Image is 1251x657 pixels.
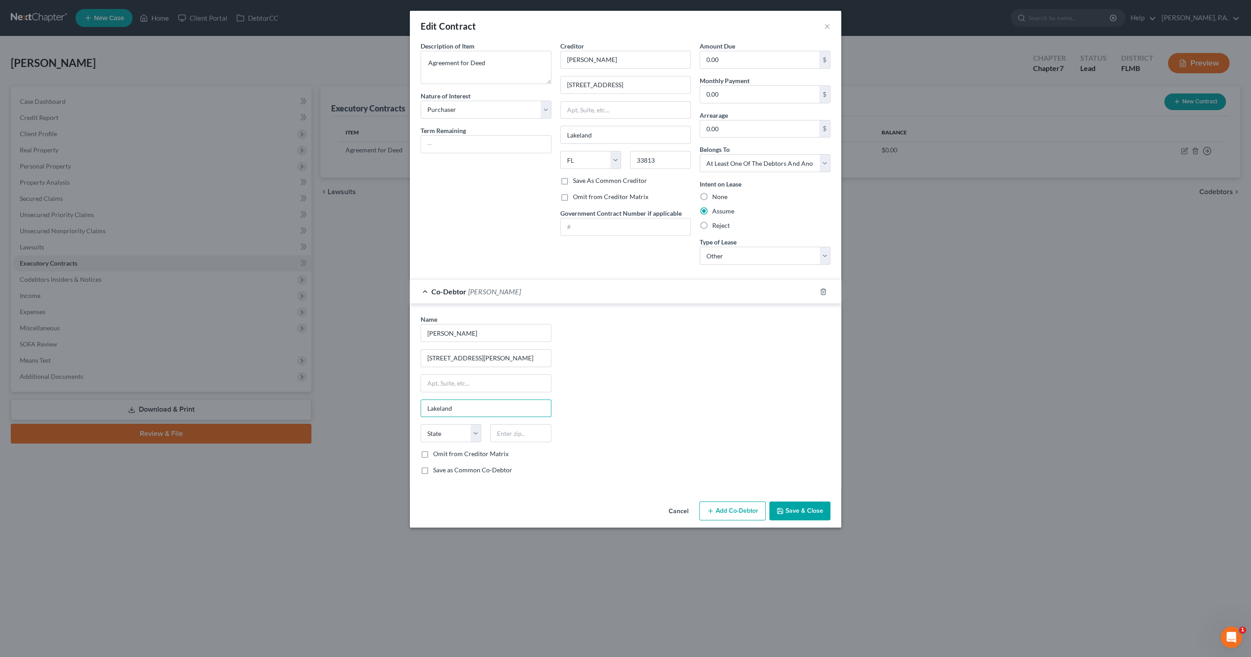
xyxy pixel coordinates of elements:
label: None [712,192,728,201]
span: 1 [1239,626,1246,634]
label: Assume [712,207,734,216]
input: Enter address... [421,350,551,367]
span: Description of Item [421,42,475,50]
input: Apt, Suite, etc... [561,102,691,119]
button: Add Co-Debtor [699,502,766,520]
span: Type of Lease [700,238,736,246]
button: × [824,21,830,31]
span: Belongs To [700,146,730,153]
div: $ [819,51,830,68]
input: # [561,218,691,235]
input: Search creditor by name... [560,51,691,69]
label: Reject [712,221,730,230]
div: Edit Contract [421,20,476,32]
input: Enter zip.. [630,151,691,169]
input: -- [421,136,551,153]
span: Co-Debtor [431,287,466,296]
label: Omit from Creditor Matrix [433,449,509,458]
button: Save & Close [769,502,830,520]
label: Term Remaining [421,126,466,135]
label: Government Contract Number if applicable [560,209,682,218]
input: 0.00 [700,51,819,68]
label: Monthly Payment [700,76,750,85]
label: Save as Common Co-Debtor [433,466,512,475]
label: Nature of Interest [421,91,470,101]
span: Creditor [560,42,584,50]
input: 0.00 [700,120,819,138]
input: Enter city... [561,126,691,143]
input: Apt, Suite, etc... [421,375,551,392]
label: Save As Common Creditor [573,176,647,185]
button: Cancel [661,502,696,520]
label: Intent on Lease [700,179,741,189]
input: Enter zip.. [490,424,551,442]
div: $ [819,120,830,138]
input: 0.00 [700,86,819,103]
span: Name [421,315,437,323]
input: Enter city... [421,400,551,417]
label: Omit from Creditor Matrix [573,192,648,201]
label: Amount Due [700,41,735,51]
input: Enter address... [561,76,691,93]
div: $ [819,86,830,103]
input: Enter name... [421,324,551,342]
iframe: Intercom live chat [1220,626,1242,648]
label: Arrearage [700,111,728,120]
span: [PERSON_NAME] [468,287,521,296]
